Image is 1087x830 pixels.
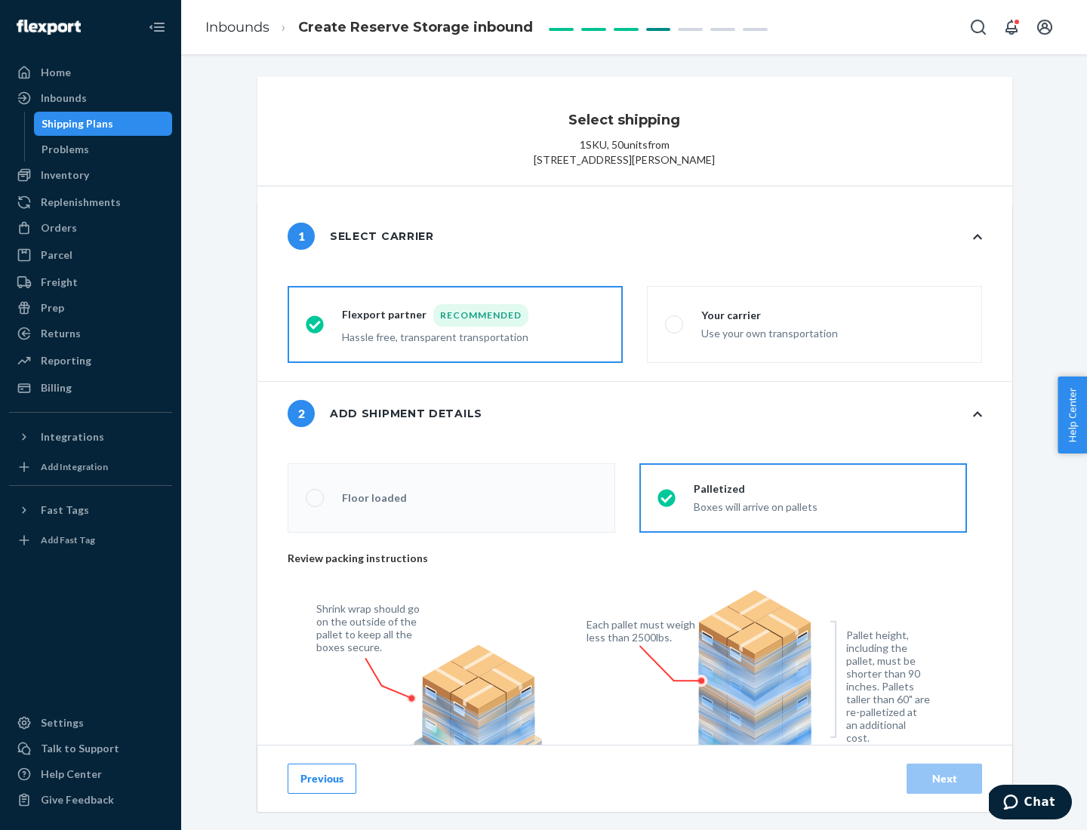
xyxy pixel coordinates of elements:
a: Problems [34,137,173,161]
p: 1 SKU , 50 units from [580,137,670,152]
div: Problems [42,142,89,157]
div: Your carrier [701,308,838,323]
span: 2 [288,400,315,427]
iframe: Opens a widget where you can chat to one of our agents [989,785,1072,822]
button: Fast Tags [9,498,172,522]
div: Add Integration [41,460,108,473]
a: Settings [9,711,172,735]
div: Add shipment details [288,400,482,427]
figcaption: Shrink wrap should go on the outside of the pallet to keep all the boxes secure. [316,602,429,653]
span: 1 [288,223,315,250]
button: Help Center [1058,377,1087,453]
div: Palletized [694,481,818,496]
div: Add Fast Tag [41,533,95,546]
div: Help Center [41,767,102,782]
div: Integrations [41,429,104,444]
a: Prep [9,296,172,320]
a: Shipping Plans [34,112,173,136]
div: Inbounds [41,91,87,106]
div: Home [41,65,71,80]
div: Settings [41,715,84,730]
img: Flexport logo [17,20,81,35]
a: Replenishments [9,190,172,214]
a: Parcel [9,243,172,267]
a: Billing [9,376,172,400]
div: Fast Tags [41,503,89,518]
div: Select carrier [288,223,434,250]
div: Next [919,771,969,786]
button: Talk to Support [9,736,172,761]
div: Reporting [41,353,91,368]
figcaption: Each pallet must weigh less than 2500lbs. [587,618,699,644]
span: Create Reserve Storage inbound [298,19,533,35]
a: Reporting [9,349,172,373]
a: Inbounds [9,86,172,110]
div: Billing [41,380,72,395]
a: Orders [9,216,172,240]
div: Returns [41,326,81,341]
div: Floor loaded [342,490,407,506]
div: Hassle free, transparent transportation [342,327,528,345]
a: Inbounds [205,19,269,35]
a: Freight [9,270,172,294]
button: Open notifications [996,12,1027,42]
p: Review packing instructions [288,551,967,566]
a: Home [9,60,172,85]
button: Open account menu [1030,12,1060,42]
button: Open Search Box [963,12,993,42]
div: Recommended [433,304,528,327]
div: Boxes will arrive on pallets [694,496,818,515]
ol: breadcrumbs [193,5,545,50]
div: Replenishments [41,195,121,210]
div: Inventory [41,168,89,183]
div: Freight [41,275,78,290]
a: Returns [9,321,172,346]
a: Add Integration [9,455,172,479]
figcaption: Pallet height, including the pallet, must be shorter than 90 inches. Pallets taller than 60" are ... [846,629,930,744]
div: Use your own transportation [701,323,838,341]
div: Shipping Plans [42,116,113,131]
button: Select shipping1SKU, 50unitsfrom[STREET_ADDRESS][PERSON_NAME] [257,77,1012,186]
a: Inventory [9,163,172,187]
button: Next [907,764,982,794]
h3: Select shipping [568,110,680,130]
div: Flexport partner [342,304,528,327]
span: [STREET_ADDRESS][PERSON_NAME] [534,152,715,168]
div: Talk to Support [41,741,119,756]
div: Give Feedback [41,792,114,807]
a: Help Center [9,762,172,786]
button: Close Navigation [142,12,172,42]
button: Previous [288,764,356,794]
div: Parcel [41,247,72,263]
button: Give Feedback [9,788,172,812]
button: Integrations [9,425,172,449]
div: Orders [41,220,77,235]
div: Prep [41,300,64,315]
a: Add Fast Tag [9,528,172,552]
